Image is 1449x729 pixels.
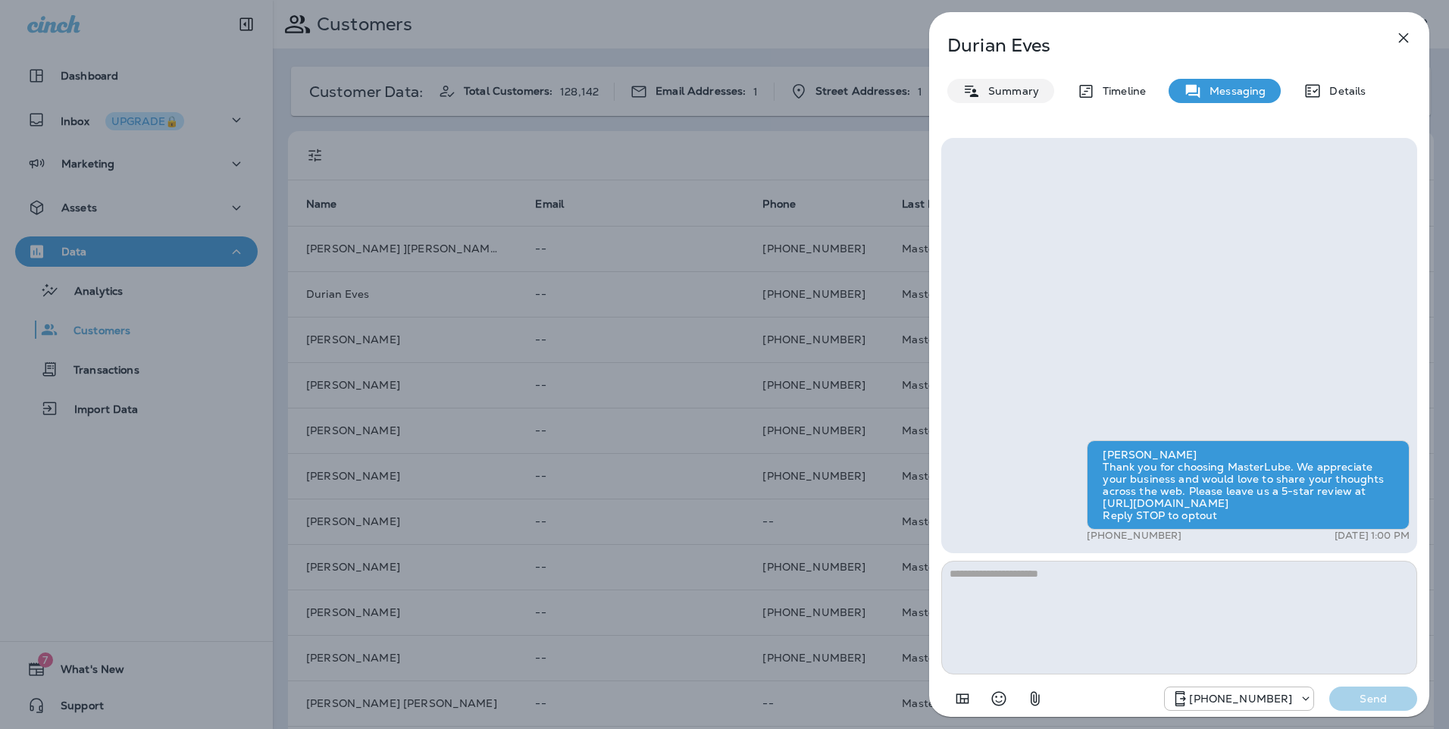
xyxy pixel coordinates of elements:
p: Messaging [1202,85,1266,97]
p: Summary [981,85,1039,97]
div: [PERSON_NAME] Thank you for choosing MasterLube. We appreciate your business and would love to sh... [1087,440,1410,530]
div: +1 (406) 641-5787 [1165,690,1313,708]
p: [PHONE_NUMBER] [1189,693,1292,705]
p: [PHONE_NUMBER] [1087,530,1181,542]
button: Select an emoji [984,684,1014,714]
button: Add in a premade template [947,684,978,714]
p: Timeline [1095,85,1146,97]
p: [DATE] 1:00 PM [1335,530,1410,542]
p: Durian Eves [947,35,1361,56]
p: Details [1322,85,1366,97]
